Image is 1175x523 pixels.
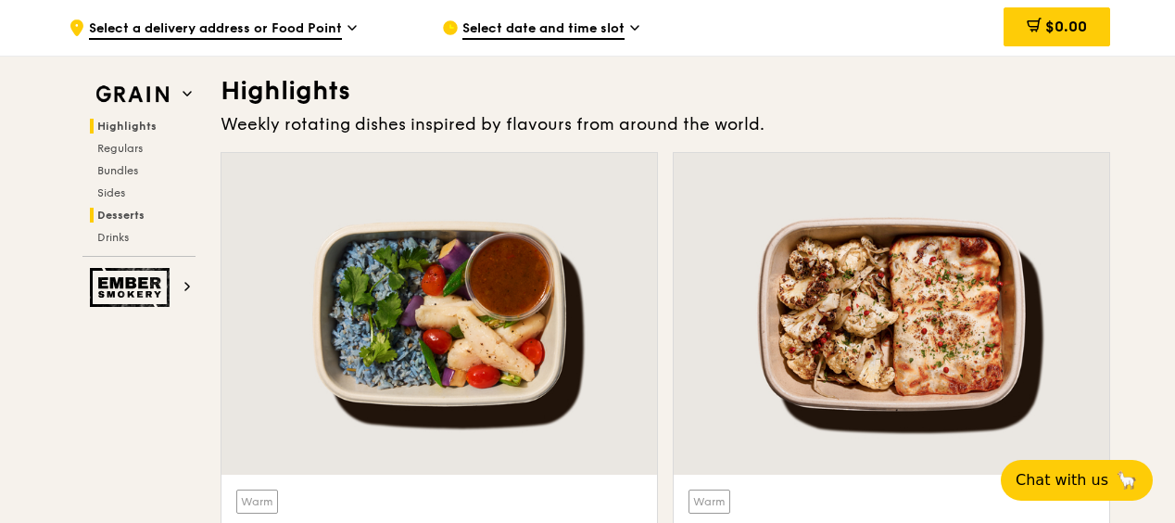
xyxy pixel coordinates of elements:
[97,164,138,177] span: Bundles
[97,209,145,222] span: Desserts
[1016,469,1108,491] span: Chat with us
[97,186,125,199] span: Sides
[97,142,143,155] span: Regulars
[462,19,625,40] span: Select date and time slot
[236,490,278,514] div: Warm
[689,490,730,514] div: Warm
[90,268,175,307] img: Ember Smokery web logo
[90,78,175,111] img: Grain web logo
[89,19,342,40] span: Select a delivery address or Food Point
[97,231,129,244] span: Drinks
[1116,469,1138,491] span: 🦙
[221,74,1110,108] h3: Highlights
[221,111,1110,137] div: Weekly rotating dishes inspired by flavours from around the world.
[1001,460,1153,501] button: Chat with us🦙
[97,120,157,133] span: Highlights
[1045,18,1087,35] span: $0.00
